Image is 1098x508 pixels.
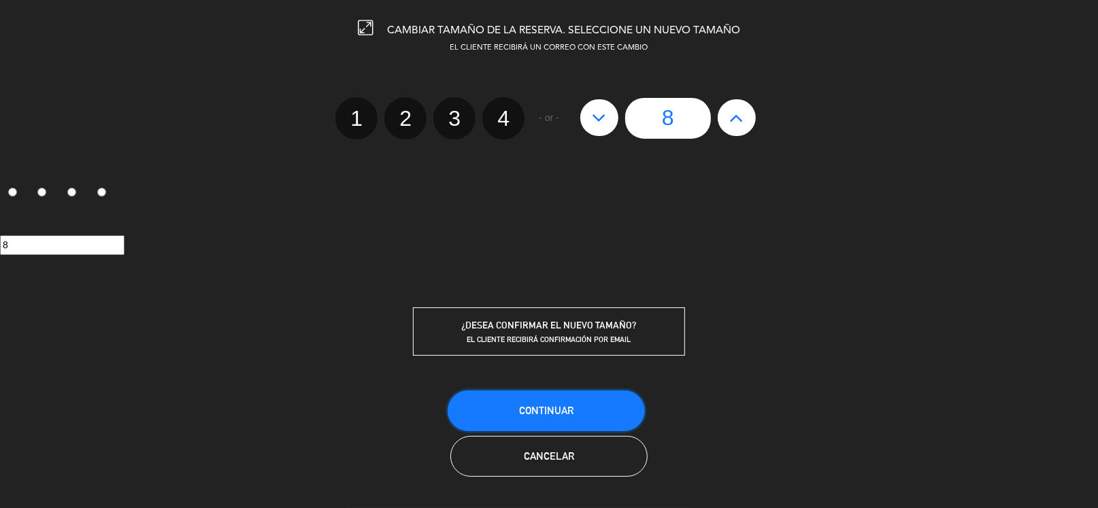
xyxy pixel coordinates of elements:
span: EL CLIENTE RECIBIRÁ UN CORREO CON ESTE CAMBIO [450,44,648,52]
label: 2 [384,97,427,139]
span: ¿DESEA CONFIRMAR EL NUEVO TAMAÑO? [462,320,637,331]
input: 2 [37,188,46,197]
label: 3 [433,97,476,139]
button: Continuar [448,390,645,431]
input: 4 [97,188,106,197]
input: 3 [67,188,76,197]
label: 1 [335,97,378,139]
span: - or - [539,110,559,126]
label: 4 [89,182,119,205]
span: Cancelar [524,450,574,462]
label: 4 [482,97,525,139]
label: 2 [30,182,60,205]
span: CAMBIAR TAMAÑO DE LA RESERVA. SELECCIONE UN NUEVO TAMAÑO [387,25,740,36]
input: 1 [8,188,17,197]
button: Cancelar [450,436,648,477]
span: EL CLIENTE RECIBIRÁ CONFIRMACIÓN POR EMAIL [467,335,631,344]
span: Continuar [519,405,573,416]
label: 3 [60,182,90,205]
